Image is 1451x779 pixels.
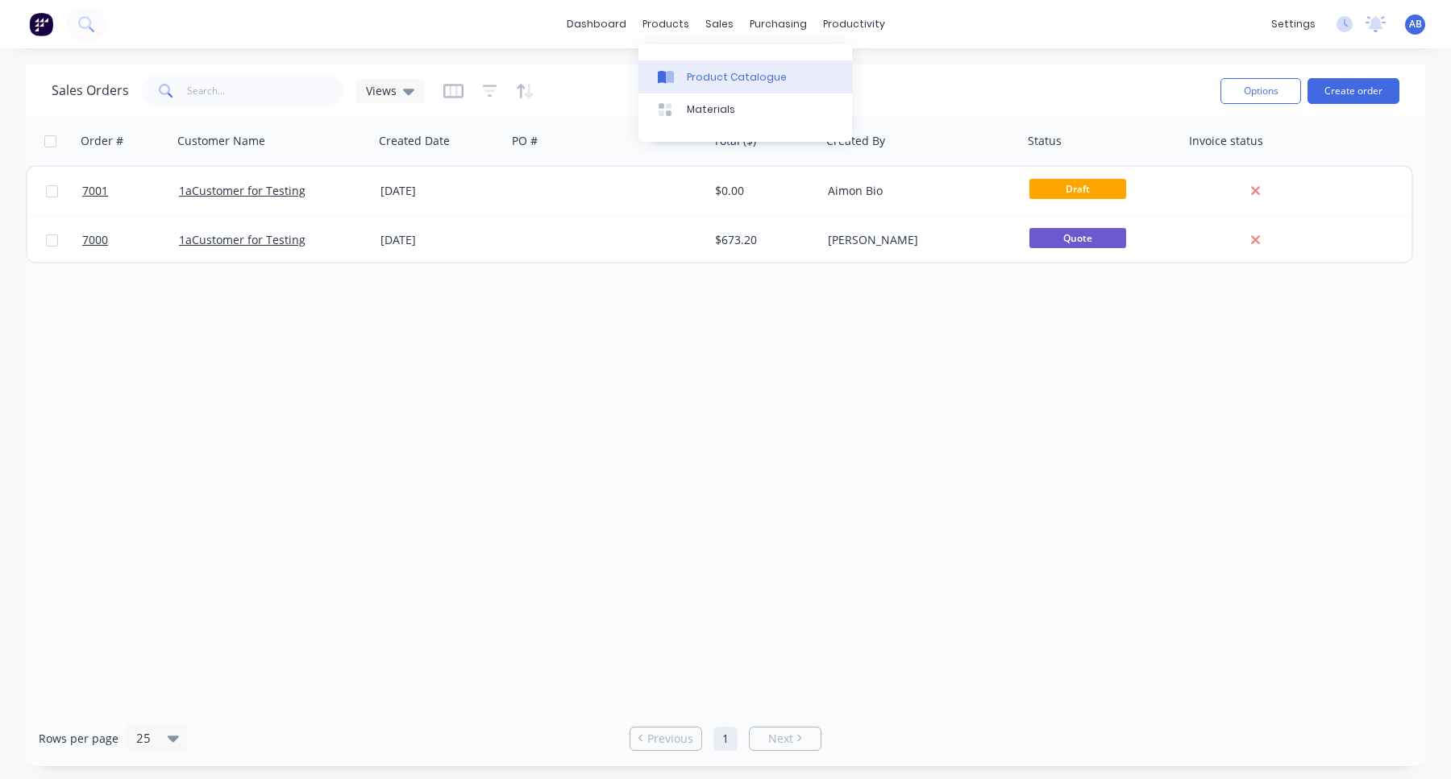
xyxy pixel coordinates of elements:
div: [DATE] [380,232,501,248]
span: AB [1409,17,1422,31]
a: 7001 [82,167,179,215]
div: productivity [815,12,893,36]
span: Views [366,82,397,99]
span: 7001 [82,183,108,199]
a: Next page [750,731,821,747]
h1: Sales Orders [52,83,129,98]
a: 7000 [82,216,179,264]
a: 1aCustomer for Testing [179,232,306,247]
a: Previous page [630,731,701,747]
ul: Pagination [623,727,828,751]
a: Page 1 is your current page [713,727,738,751]
div: Created By [826,133,885,149]
div: [DATE] [380,183,501,199]
div: Status [1028,133,1062,149]
button: Create order [1308,78,1399,104]
a: Materials [638,93,852,126]
div: Customer Name [177,133,265,149]
span: 7000 [82,232,108,248]
a: dashboard [559,12,634,36]
div: sales [697,12,742,36]
button: Options [1220,78,1301,104]
span: Quote [1029,228,1126,248]
div: settings [1263,12,1324,36]
div: Aimon Bio [828,183,1007,199]
div: Invoice status [1189,133,1263,149]
span: Draft [1029,179,1126,199]
div: $0.00 [715,183,810,199]
div: Product Catalogue [687,70,787,85]
div: [PERSON_NAME] [828,232,1007,248]
a: 1aCustomer for Testing [179,183,306,198]
span: Rows per page [39,731,118,747]
img: Factory [29,12,53,36]
div: Created Date [379,133,450,149]
div: Order # [81,133,123,149]
div: Materials [687,102,735,117]
a: Product Catalogue [638,60,852,93]
div: $673.20 [715,232,810,248]
span: Previous [647,731,693,747]
div: purchasing [742,12,815,36]
span: Next [768,731,793,747]
div: products [634,12,697,36]
div: PO # [512,133,538,149]
input: Search... [187,75,344,107]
